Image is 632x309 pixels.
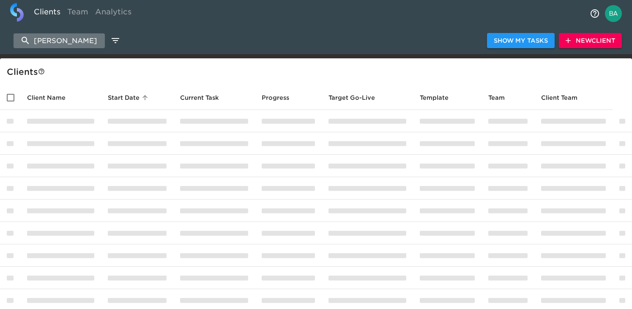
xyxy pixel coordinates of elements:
a: Analytics [92,3,135,24]
input: search [14,33,105,48]
span: Current Task [180,93,230,103]
span: Progress [262,93,300,103]
button: edit [108,33,123,48]
span: Client Name [27,93,77,103]
span: Start Date [108,93,150,103]
span: Show My Tasks [494,36,548,46]
img: logo [10,3,24,22]
span: Target Go-Live [328,93,386,103]
div: Client s [7,65,629,79]
a: Team [64,3,92,24]
img: Profile [605,5,622,22]
span: This is the next Task in this Hub that should be completed [180,93,219,103]
span: New Client [566,36,615,46]
svg: This is a list of all of your clients and clients shared with you [38,68,45,75]
span: Team [488,93,516,103]
button: NewClient [559,33,622,49]
span: Client Team [541,93,588,103]
button: Show My Tasks [487,33,555,49]
span: Calculated based on the start date and the duration of all Tasks contained in this Hub. [328,93,375,103]
a: Clients [30,3,64,24]
span: Template [420,93,460,103]
button: notifications [585,3,605,24]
